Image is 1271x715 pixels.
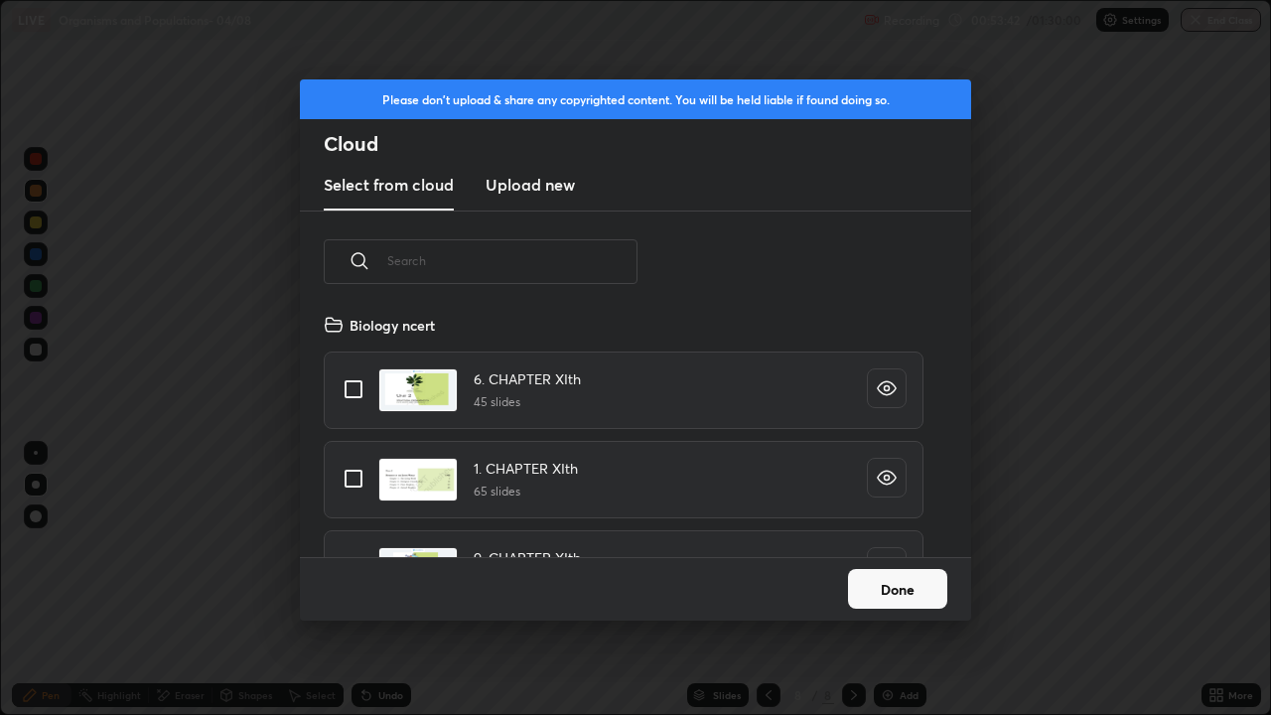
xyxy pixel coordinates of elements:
button: Done [848,569,947,609]
img: 1650233002WN7E6X.pdf [378,368,458,412]
div: Please don't upload & share any copyrighted content. You will be held liable if found doing so. [300,79,971,119]
h4: 6. CHAPTER XIth [474,368,581,389]
h3: Select from cloud [324,173,454,197]
h4: 9. CHAPTER XIth [474,547,581,568]
h5: 45 slides [474,393,581,411]
div: grid [300,307,947,557]
h3: Upload new [486,173,575,197]
img: 1650233002BWIBKB.pdf [378,458,458,501]
h4: Biology ncert [350,315,435,336]
input: Search [387,218,637,303]
h5: 65 slides [474,483,578,500]
h2: Cloud [324,131,971,157]
h4: 1. CHAPTER XIth [474,458,578,479]
img: 1650233002AKYDGQ.pdf [378,547,458,591]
